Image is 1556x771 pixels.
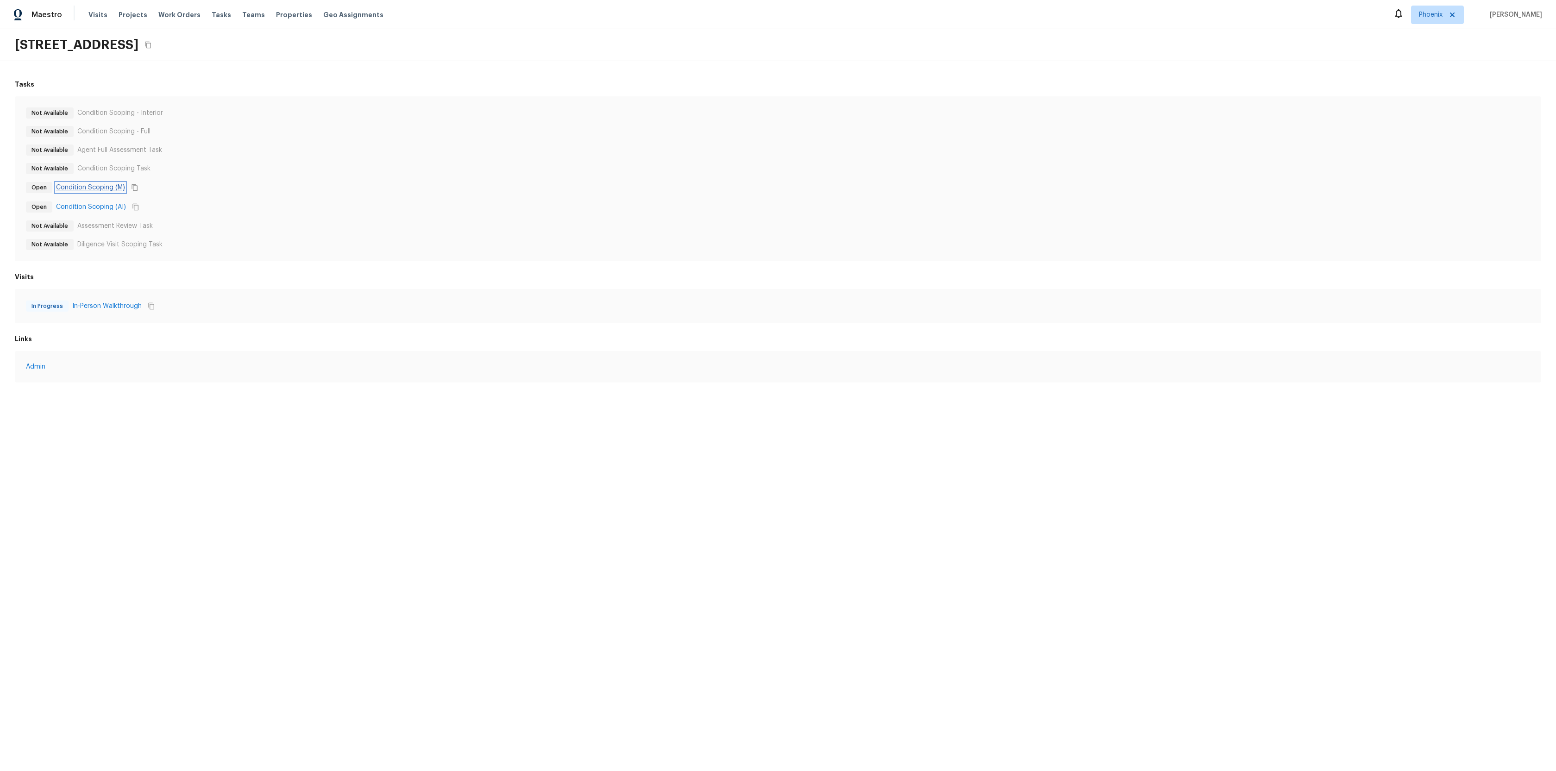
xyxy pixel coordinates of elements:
span: Visits [88,10,107,19]
span: Not Available [28,240,72,249]
span: Not Available [28,221,72,231]
span: Work Orders [158,10,201,19]
h6: Tasks [15,80,1541,89]
span: [PERSON_NAME] [1486,10,1542,19]
h2: [STREET_ADDRESS] [15,37,138,53]
span: Tasks [212,12,231,18]
span: Geo Assignments [323,10,383,19]
button: Copy Task ID [129,182,141,194]
span: Phoenix [1419,10,1443,19]
p: Agent Full Assessment Task [77,145,162,155]
span: Not Available [28,108,72,118]
a: In-Person Walkthrough [72,301,142,311]
button: Copy Visit ID [145,300,157,312]
h6: Links [15,334,1541,344]
span: Not Available [28,145,72,155]
span: Maestro [31,10,62,19]
span: Properties [276,10,312,19]
span: In Progress [28,301,67,311]
span: Open [28,183,50,192]
a: Condition Scoping (AI) [56,202,126,212]
span: Projects [119,10,147,19]
a: Condition Scoping (M) [56,183,125,192]
button: Copy Task ID [130,201,142,213]
button: Copy Address [142,39,154,51]
span: Open [28,202,50,212]
p: Condition Scoping - Full [77,127,151,136]
span: Not Available [28,164,72,173]
p: Condition Scoping - Interior [77,108,163,118]
h6: Visits [15,272,1541,282]
a: Admin [26,362,1530,371]
p: Assessment Review Task [77,221,153,231]
span: Teams [242,10,265,19]
span: Not Available [28,127,72,136]
p: Diligence Visit Scoping Task [77,240,163,249]
p: Condition Scoping Task [77,164,151,173]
